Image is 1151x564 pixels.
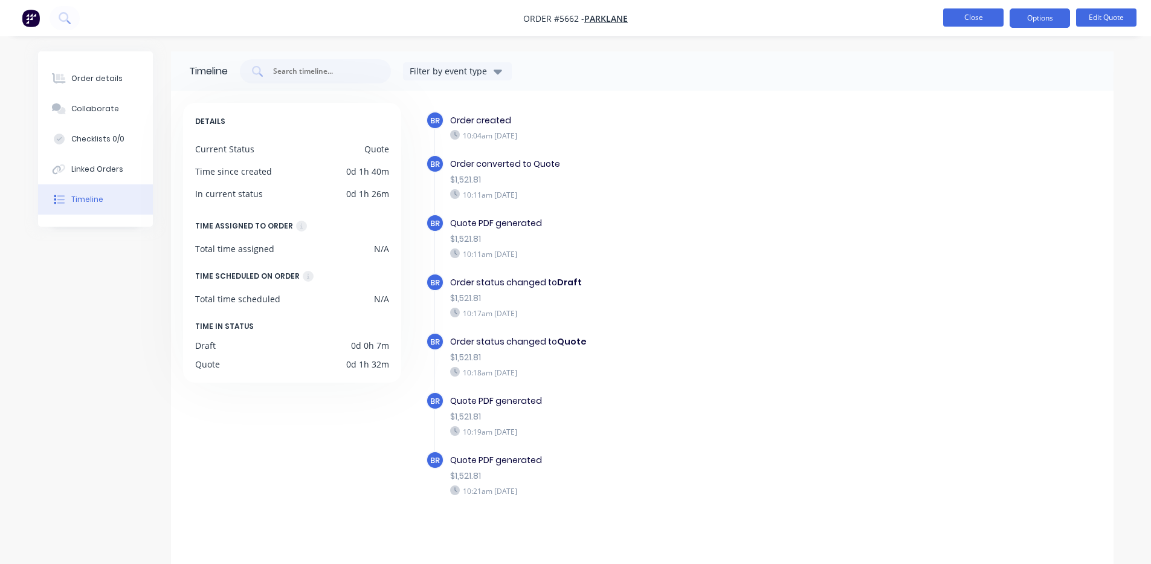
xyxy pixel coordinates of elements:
[374,293,389,305] div: N/A
[450,158,868,170] div: Order converted to Quote
[450,426,868,437] div: 10:19am [DATE]
[351,339,389,352] div: 0d 0h 7m
[374,242,389,255] div: N/A
[450,173,868,186] div: $1,521.81
[195,293,280,305] div: Total time scheduled
[71,103,119,114] div: Collaborate
[403,62,512,80] button: Filter by event type
[71,134,124,144] div: Checklists 0/0
[430,277,440,288] span: BR
[430,395,440,407] span: BR
[430,336,440,348] span: BR
[195,115,225,128] span: DETAILS
[410,65,491,77] div: Filter by event type
[450,276,868,289] div: Order status changed to
[450,292,868,305] div: $1,521.81
[450,114,868,127] div: Order created
[38,94,153,124] button: Collaborate
[195,339,216,352] div: Draft
[430,218,440,229] span: BR
[38,124,153,154] button: Checklists 0/0
[450,351,868,364] div: $1,521.81
[450,189,868,200] div: 10:11am [DATE]
[450,470,868,482] div: $1,521.81
[71,194,103,205] div: Timeline
[450,485,868,496] div: 10:21am [DATE]
[450,233,868,245] div: $1,521.81
[195,143,254,155] div: Current Status
[272,65,372,77] input: Search timeline...
[450,217,868,230] div: Quote PDF generated
[346,165,389,178] div: 0d 1h 40m
[430,158,440,170] span: BR
[364,143,389,155] div: Quote
[523,13,584,24] span: Order #5662 -
[450,367,868,378] div: 10:18am [DATE]
[38,63,153,94] button: Order details
[557,276,582,288] b: Draft
[71,164,123,175] div: Linked Orders
[38,184,153,215] button: Timeline
[430,455,440,466] span: BR
[557,335,587,348] b: Quote
[195,270,300,283] div: TIME SCHEDULED ON ORDER
[195,187,263,200] div: In current status
[346,187,389,200] div: 0d 1h 26m
[450,335,868,348] div: Order status changed to
[430,115,440,126] span: BR
[346,358,389,371] div: 0d 1h 32m
[450,395,868,407] div: Quote PDF generated
[1076,8,1136,27] button: Edit Quote
[195,219,293,233] div: TIME ASSIGNED TO ORDER
[195,358,220,371] div: Quote
[450,130,868,141] div: 10:04am [DATE]
[189,64,228,79] div: Timeline
[195,242,274,255] div: Total time assigned
[1010,8,1070,28] button: Options
[450,308,868,319] div: 10:17am [DATE]
[38,154,153,184] button: Linked Orders
[71,73,123,84] div: Order details
[195,320,254,333] span: TIME IN STATUS
[450,248,868,259] div: 10:11am [DATE]
[22,9,40,27] img: Factory
[584,13,628,24] a: Parklane
[943,8,1004,27] button: Close
[450,454,868,467] div: Quote PDF generated
[450,410,868,423] div: $1,521.81
[195,165,272,178] div: Time since created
